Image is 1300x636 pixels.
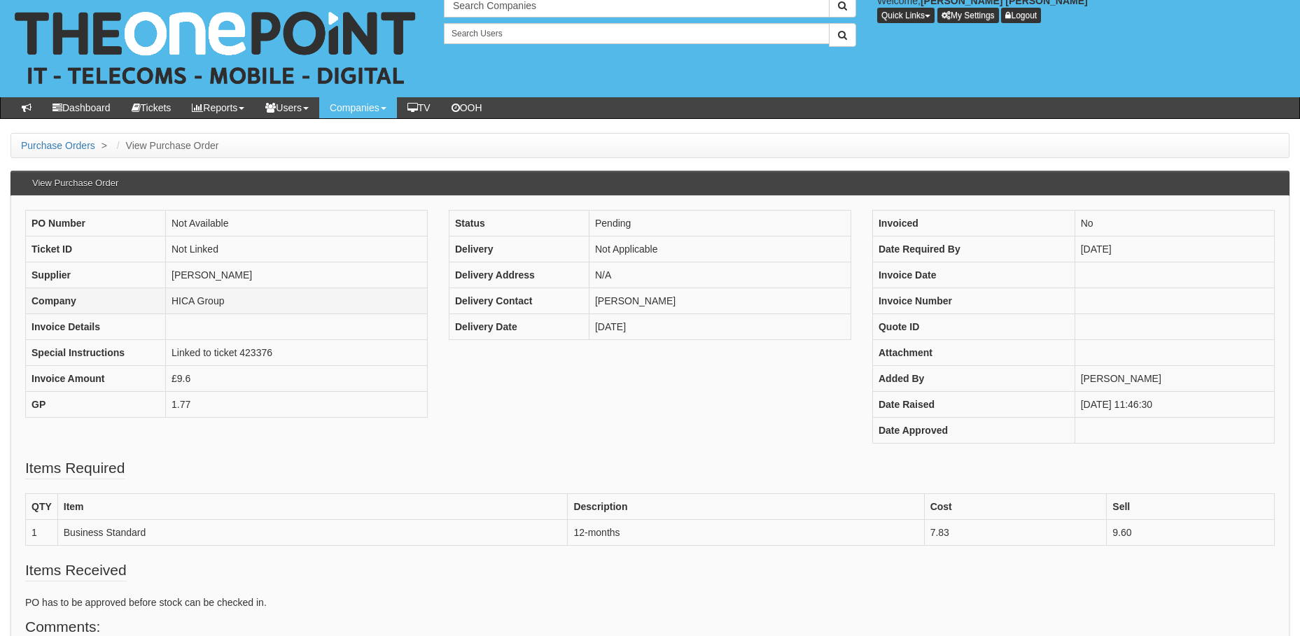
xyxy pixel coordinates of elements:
[26,288,166,314] th: Company
[1075,236,1274,262] td: [DATE]
[1075,366,1274,392] td: [PERSON_NAME]
[166,262,428,288] td: [PERSON_NAME]
[568,494,924,520] th: Description
[568,520,924,546] td: 12-months
[1075,392,1274,418] td: [DATE] 11:46:30
[1001,8,1041,23] a: Logout
[319,97,397,118] a: Companies
[166,340,428,366] td: Linked to ticket 423376
[25,595,1275,609] p: PO has to be approved before stock can be checked in.
[449,211,589,236] th: Status
[121,97,182,118] a: Tickets
[57,520,568,546] td: Business Standard
[1107,520,1275,546] td: 9.60
[26,366,166,392] th: Invoice Amount
[872,366,1075,392] th: Added By
[166,366,428,392] td: £9.6
[26,211,166,236] th: PO Number
[26,520,58,546] td: 1
[57,494,568,520] th: Item
[872,340,1075,366] th: Attachment
[26,494,58,520] th: QTY
[589,314,851,340] td: [DATE]
[397,97,441,118] a: TV
[26,340,166,366] th: Special Instructions
[25,560,127,581] legend: Items Received
[872,314,1075,340] th: Quote ID
[26,392,166,418] th: GP
[98,140,111,151] span: >
[181,97,255,118] a: Reports
[441,97,493,118] a: OOH
[872,288,1075,314] th: Invoice Number
[589,236,851,262] td: Not Applicable
[872,262,1075,288] th: Invoice Date
[872,211,1075,236] th: Invoiced
[589,211,851,236] td: Pending
[924,520,1107,546] td: 7.83
[42,97,121,118] a: Dashboard
[26,236,166,262] th: Ticket ID
[444,23,830,44] input: Search Users
[872,236,1075,262] th: Date Required By
[166,211,428,236] td: Not Available
[255,97,319,118] a: Users
[21,140,95,151] a: Purchase Orders
[449,288,589,314] th: Delivery Contact
[872,418,1075,444] th: Date Approved
[113,139,219,153] li: View Purchase Order
[26,262,166,288] th: Supplier
[937,8,999,23] a: My Settings
[872,392,1075,418] th: Date Raised
[25,458,125,479] legend: Items Required
[26,314,166,340] th: Invoice Details
[449,236,589,262] th: Delivery
[449,314,589,340] th: Delivery Date
[589,262,851,288] td: N/A
[589,288,851,314] td: [PERSON_NAME]
[25,171,125,195] h3: View Purchase Order
[1107,494,1275,520] th: Sell
[877,8,935,23] button: Quick Links
[924,494,1107,520] th: Cost
[166,288,428,314] td: HICA Group
[449,262,589,288] th: Delivery Address
[166,392,428,418] td: 1.77
[166,236,428,262] td: Not Linked
[1075,211,1274,236] td: No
